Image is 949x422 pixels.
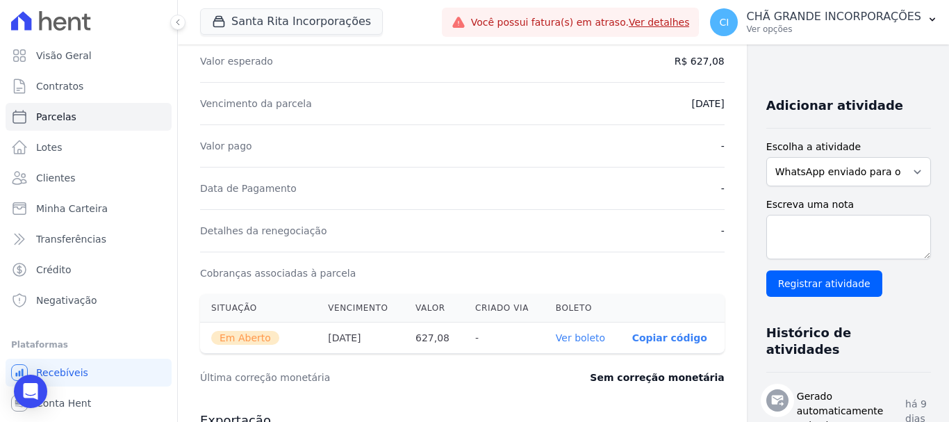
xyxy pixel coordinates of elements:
[200,181,297,195] dt: Data de Pagamento
[36,140,63,154] span: Lotes
[36,110,76,124] span: Parcelas
[746,24,921,35] p: Ver opções
[317,323,404,354] th: [DATE]
[766,140,931,154] label: Escolha a atividade
[36,366,88,380] span: Recebíveis
[6,42,172,70] a: Visão Geral
[691,97,724,111] dd: [DATE]
[766,325,920,358] h3: Histórico de atividades
[545,294,621,323] th: Boleto
[14,375,47,408] div: Open Intercom Messenger
[699,3,949,42] button: CI CHÃ GRANDE INCORPORAÇÕES Ver opções
[6,359,172,387] a: Recebíveis
[6,256,172,284] a: Crédito
[6,72,172,100] a: Contratos
[36,202,108,216] span: Minha Carteira
[200,139,252,153] dt: Valor pago
[200,266,356,280] dt: Cobranças associadas à parcela
[590,371,724,384] dd: Sem correção monetária
[675,54,725,68] dd: R$ 627,08
[404,323,464,354] th: 627,08
[200,224,327,238] dt: Detalhes da renegociação
[36,79,83,93] span: Contratos
[471,15,690,30] span: Você possui fatura(s) em atraso.
[721,181,725,195] dd: -
[746,10,921,24] p: CHÃ GRANDE INCORPORAÇÕES
[766,197,931,212] label: Escreva uma nota
[317,294,404,323] th: Vencimento
[200,371,510,384] dt: Última correção monetária
[766,270,882,297] input: Registrar atividade
[11,336,166,353] div: Plataformas
[464,294,545,323] th: Criado via
[6,133,172,161] a: Lotes
[200,294,317,323] th: Situação
[200,54,273,68] dt: Valor esperado
[36,49,92,63] span: Visão Geral
[721,139,725,153] dd: -
[36,232,106,246] span: Transferências
[6,225,172,253] a: Transferências
[556,332,605,343] a: Ver boleto
[721,224,725,238] dd: -
[6,389,172,417] a: Conta Hent
[36,396,91,410] span: Conta Hent
[632,332,707,343] button: Copiar código
[766,97,903,114] h3: Adicionar atividade
[6,164,172,192] a: Clientes
[629,17,690,28] a: Ver detalhes
[6,286,172,314] a: Negativação
[464,323,545,354] th: -
[200,8,383,35] button: Santa Rita Incorporações
[36,293,97,307] span: Negativação
[6,195,172,222] a: Minha Carteira
[6,103,172,131] a: Parcelas
[36,171,75,185] span: Clientes
[211,331,279,345] span: Em Aberto
[36,263,72,277] span: Crédito
[404,294,464,323] th: Valor
[720,17,729,27] span: CI
[200,97,312,111] dt: Vencimento da parcela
